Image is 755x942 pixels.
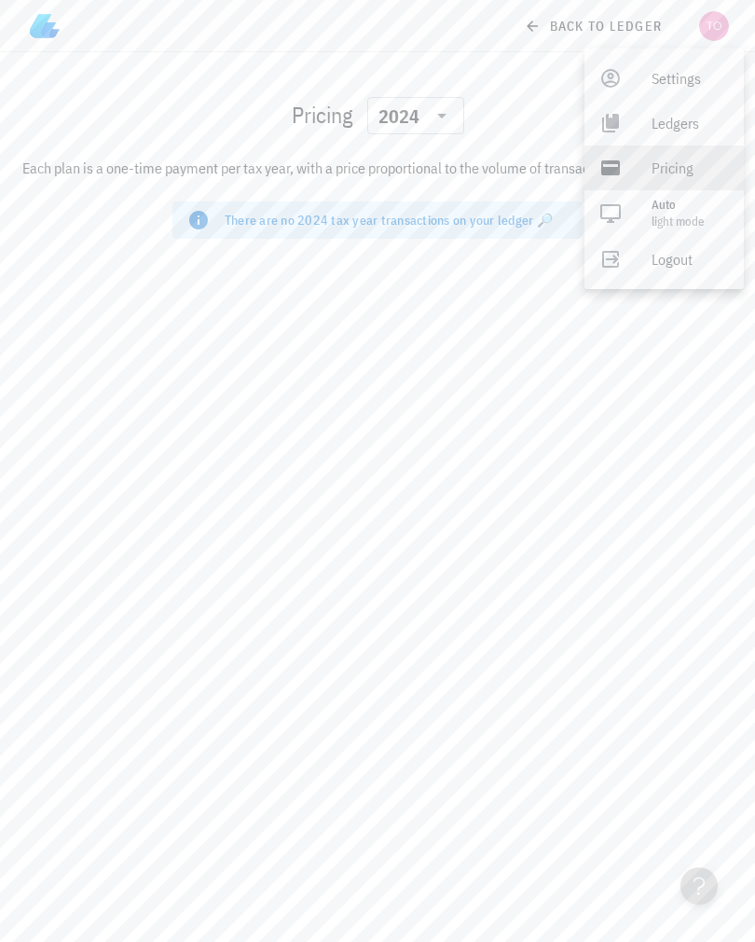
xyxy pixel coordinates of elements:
div: Auto [652,198,729,213]
div: Pricing [652,149,729,187]
div: avatar [699,11,729,41]
div: Ledgers [652,104,729,142]
span: Light mode [652,214,705,229]
div: There are no 2024 tax year transactions on your ledger 🔎 [225,211,568,229]
a: back to ledger [513,9,677,43]
span: back to ledger [528,18,662,35]
div: Settings [652,60,729,97]
img: LedgiFi [30,11,60,41]
div: Logout [652,241,729,278]
div: 2024 [367,97,464,134]
div: 2024 [378,107,420,126]
h2: Pricing [292,100,352,130]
